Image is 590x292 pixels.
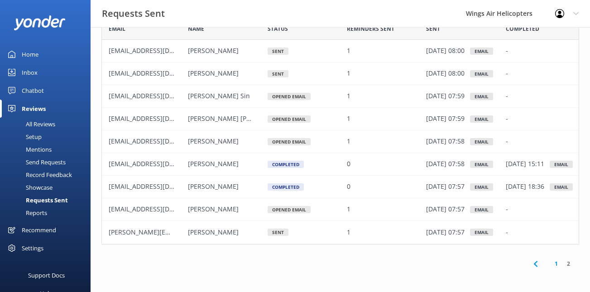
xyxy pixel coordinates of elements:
[109,115,215,123] span: [EMAIL_ADDRESS][DOMAIN_NAME]
[268,48,288,55] div: Sent
[506,205,508,215] p: -
[426,24,440,33] span: Sent
[109,69,215,78] span: [EMAIL_ADDRESS][DOMAIN_NAME]
[101,130,579,153] div: row
[5,130,91,143] a: Setup
[22,100,46,118] div: Reviews
[550,183,573,191] div: email
[188,115,291,123] span: [PERSON_NAME] [PERSON_NAME]
[506,91,508,101] p: -
[426,227,465,237] p: [DATE] 07:57
[470,229,493,236] div: Email
[188,228,239,236] span: [PERSON_NAME]
[5,194,91,206] a: Requests Sent
[5,143,52,156] div: Mentions
[347,91,350,101] p: 1
[188,92,250,101] span: [PERSON_NAME] Sin
[188,205,239,214] span: [PERSON_NAME]
[426,182,465,192] p: [DATE] 07:57
[550,161,573,168] div: email
[426,46,465,56] p: [DATE] 08:00
[506,114,508,124] p: -
[22,63,38,81] div: Inbox
[562,259,575,268] a: 2
[347,46,350,56] p: 1
[268,138,311,145] div: Opened Email
[5,168,72,181] div: Record Feedback
[109,205,215,214] span: [EMAIL_ADDRESS][DOMAIN_NAME]
[470,93,493,100] div: Email
[101,198,579,221] div: row
[22,221,56,239] div: Recommend
[426,137,465,147] p: [DATE] 07:58
[5,168,91,181] a: Record Feedback
[426,91,465,101] p: [DATE] 07:59
[188,69,239,78] span: [PERSON_NAME]
[347,205,350,215] p: 1
[109,92,215,101] span: [EMAIL_ADDRESS][DOMAIN_NAME]
[109,182,215,191] span: [EMAIL_ADDRESS][DOMAIN_NAME]
[5,181,91,194] a: Showcase
[268,183,304,191] div: Completed
[101,40,579,62] div: row
[101,153,579,176] div: row
[506,24,539,33] span: Completed
[347,69,350,79] p: 1
[506,182,544,192] p: [DATE] 18:36
[188,137,239,146] span: [PERSON_NAME]
[101,40,579,244] div: grid
[109,24,125,33] span: Email
[268,161,304,168] div: Completed
[101,221,579,244] div: row
[550,259,562,268] a: 1
[347,137,350,147] p: 1
[22,239,43,257] div: Settings
[268,93,311,100] div: Opened Email
[109,137,215,146] span: [EMAIL_ADDRESS][DOMAIN_NAME]
[347,227,350,237] p: 1
[14,15,66,30] img: yonder-white-logo.png
[22,81,44,100] div: Chatbot
[470,138,493,145] div: Email
[101,176,579,198] div: row
[347,182,350,192] p: 0
[109,160,215,168] span: [EMAIL_ADDRESS][DOMAIN_NAME]
[506,159,544,169] p: [DATE] 15:11
[506,227,508,237] p: -
[188,182,239,191] span: [PERSON_NAME]
[506,69,508,79] p: -
[506,46,508,56] p: -
[101,85,579,108] div: row
[22,45,38,63] div: Home
[188,24,204,33] span: Name
[5,118,55,130] div: All Reviews
[470,206,493,213] div: Email
[268,229,288,236] div: Sent
[470,183,493,191] div: Email
[470,161,493,168] div: Email
[109,47,215,55] span: [EMAIL_ADDRESS][DOMAIN_NAME]
[268,70,288,77] div: Sent
[268,24,288,33] span: Status
[347,159,350,169] p: 0
[268,115,311,123] div: Opened Email
[347,24,394,33] span: Reminders Sent
[5,143,91,156] a: Mentions
[101,108,579,130] div: row
[101,62,579,85] div: row
[347,114,350,124] p: 1
[5,156,66,168] div: Send Requests
[5,206,47,219] div: Reports
[470,115,493,123] div: Email
[5,206,91,219] a: Reports
[426,205,465,215] p: [DATE] 07:57
[5,194,68,206] div: Requests Sent
[268,206,311,213] div: Opened Email
[188,160,239,168] span: [PERSON_NAME]
[102,6,165,21] h3: Requests Sent
[109,228,316,236] span: [PERSON_NAME][EMAIL_ADDRESS][PERSON_NAME][DOMAIN_NAME]
[5,181,53,194] div: Showcase
[5,130,42,143] div: Setup
[470,48,493,55] div: Email
[5,156,91,168] a: Send Requests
